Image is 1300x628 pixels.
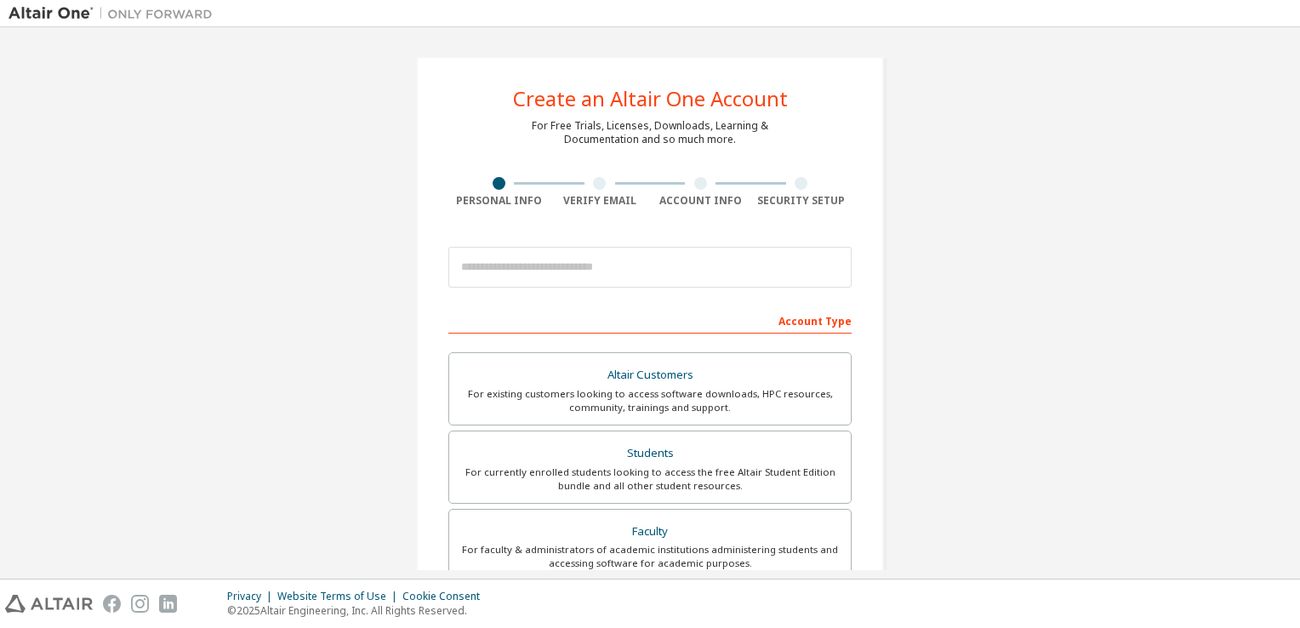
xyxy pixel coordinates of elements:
img: altair_logo.svg [5,595,93,613]
div: Verify Email [550,194,651,208]
div: Faculty [459,520,841,544]
div: For Free Trials, Licenses, Downloads, Learning & Documentation and so much more. [532,119,768,146]
div: Cookie Consent [402,590,490,603]
div: Account Type [448,306,852,334]
div: Account Info [650,194,751,208]
div: Create an Altair One Account [513,88,788,109]
div: Personal Info [448,194,550,208]
div: For currently enrolled students looking to access the free Altair Student Edition bundle and all ... [459,465,841,493]
img: linkedin.svg [159,595,177,613]
img: instagram.svg [131,595,149,613]
div: For faculty & administrators of academic institutions administering students and accessing softwa... [459,543,841,570]
img: facebook.svg [103,595,121,613]
div: Website Terms of Use [277,590,402,603]
div: Altair Customers [459,363,841,387]
div: Privacy [227,590,277,603]
div: For existing customers looking to access software downloads, HPC resources, community, trainings ... [459,387,841,414]
p: © 2025 Altair Engineering, Inc. All Rights Reserved. [227,603,490,618]
div: Security Setup [751,194,852,208]
img: Altair One [9,5,221,22]
div: Students [459,442,841,465]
